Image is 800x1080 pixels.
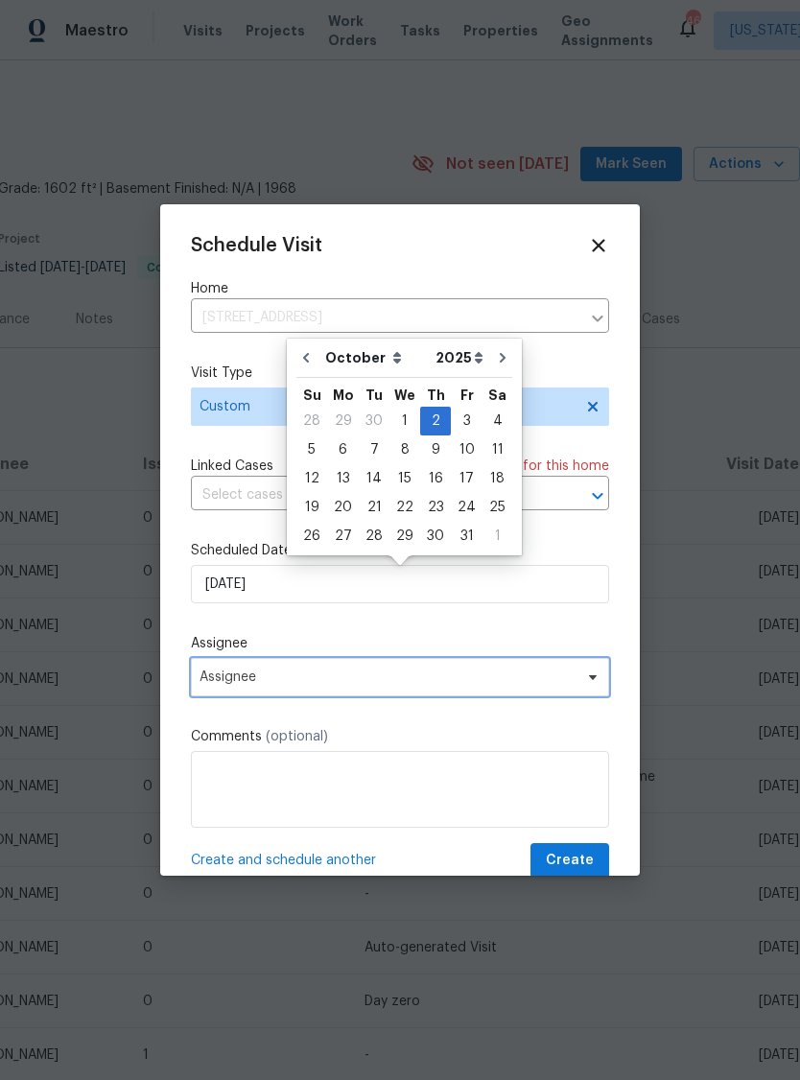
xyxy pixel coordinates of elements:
button: Create [530,843,609,879]
div: 16 [420,465,451,492]
div: Sun Sep 28 2025 [296,407,327,435]
div: Wed Oct 15 2025 [389,464,420,493]
div: 25 [482,494,512,521]
div: Fri Oct 03 2025 [451,407,482,435]
div: Mon Oct 20 2025 [327,493,359,522]
div: 2 [420,408,451,434]
div: 26 [296,523,327,550]
div: Mon Sep 29 2025 [327,407,359,435]
div: 27 [327,523,359,550]
label: Comments [191,727,609,746]
span: (optional) [266,730,328,743]
div: 24 [451,494,482,521]
div: 11 [482,436,512,463]
div: Fri Oct 24 2025 [451,493,482,522]
div: 20 [327,494,359,521]
div: Mon Oct 27 2025 [327,522,359,551]
div: 12 [296,465,327,492]
div: Thu Oct 16 2025 [420,464,451,493]
span: Linked Cases [191,457,273,476]
div: Wed Oct 01 2025 [389,407,420,435]
div: 22 [389,494,420,521]
div: Sun Oct 19 2025 [296,493,327,522]
div: 13 [327,465,359,492]
span: Create and schedule another [191,851,376,870]
div: 15 [389,465,420,492]
span: Custom [200,397,573,416]
div: Tue Oct 14 2025 [359,464,389,493]
div: 3 [451,408,482,434]
button: Go to next month [488,339,517,377]
div: Sat Oct 25 2025 [482,493,512,522]
div: 28 [359,523,389,550]
select: Year [431,343,488,372]
button: Open [584,482,611,509]
div: Sun Oct 12 2025 [296,464,327,493]
label: Assignee [191,634,609,653]
div: Thu Oct 09 2025 [420,435,451,464]
div: Wed Oct 08 2025 [389,435,420,464]
div: Wed Oct 29 2025 [389,522,420,551]
div: Sat Oct 11 2025 [482,435,512,464]
select: Month [320,343,431,372]
div: Tue Oct 21 2025 [359,493,389,522]
div: 8 [389,436,420,463]
abbr: Saturday [488,388,506,402]
div: Sat Oct 04 2025 [482,407,512,435]
div: 9 [420,436,451,463]
label: Home [191,279,609,298]
div: Tue Oct 28 2025 [359,522,389,551]
div: Sun Oct 05 2025 [296,435,327,464]
div: Fri Oct 10 2025 [451,435,482,464]
abbr: Tuesday [365,388,383,402]
div: 30 [359,408,389,434]
div: 21 [359,494,389,521]
div: 17 [451,465,482,492]
abbr: Thursday [427,388,445,402]
div: Thu Oct 02 2025 [420,407,451,435]
span: Close [588,235,609,256]
div: 29 [327,408,359,434]
div: 10 [451,436,482,463]
div: 19 [296,494,327,521]
abbr: Friday [460,388,474,402]
label: Scheduled Date [191,541,609,560]
div: 6 [327,436,359,463]
span: Schedule Visit [191,236,322,255]
div: 30 [420,523,451,550]
div: 1 [389,408,420,434]
span: Assignee [200,669,576,685]
div: 18 [482,465,512,492]
div: 7 [359,436,389,463]
abbr: Sunday [303,388,321,402]
div: 1 [482,523,512,550]
div: Mon Oct 13 2025 [327,464,359,493]
span: Create [546,849,594,873]
div: Sun Oct 26 2025 [296,522,327,551]
div: Wed Oct 22 2025 [389,493,420,522]
label: Visit Type [191,364,609,383]
input: Enter in an address [191,303,580,333]
div: 5 [296,436,327,463]
input: M/D/YYYY [191,565,609,603]
div: 4 [482,408,512,434]
input: Select cases [191,481,555,510]
div: Mon Oct 06 2025 [327,435,359,464]
div: 23 [420,494,451,521]
div: 29 [389,523,420,550]
div: Thu Oct 30 2025 [420,522,451,551]
div: Tue Oct 07 2025 [359,435,389,464]
div: Thu Oct 23 2025 [420,493,451,522]
div: 28 [296,408,327,434]
div: 14 [359,465,389,492]
div: Fri Oct 17 2025 [451,464,482,493]
div: Sat Nov 01 2025 [482,522,512,551]
div: Tue Sep 30 2025 [359,407,389,435]
div: Fri Oct 31 2025 [451,522,482,551]
abbr: Monday [333,388,354,402]
div: 31 [451,523,482,550]
button: Go to previous month [292,339,320,377]
div: Sat Oct 18 2025 [482,464,512,493]
abbr: Wednesday [394,388,415,402]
